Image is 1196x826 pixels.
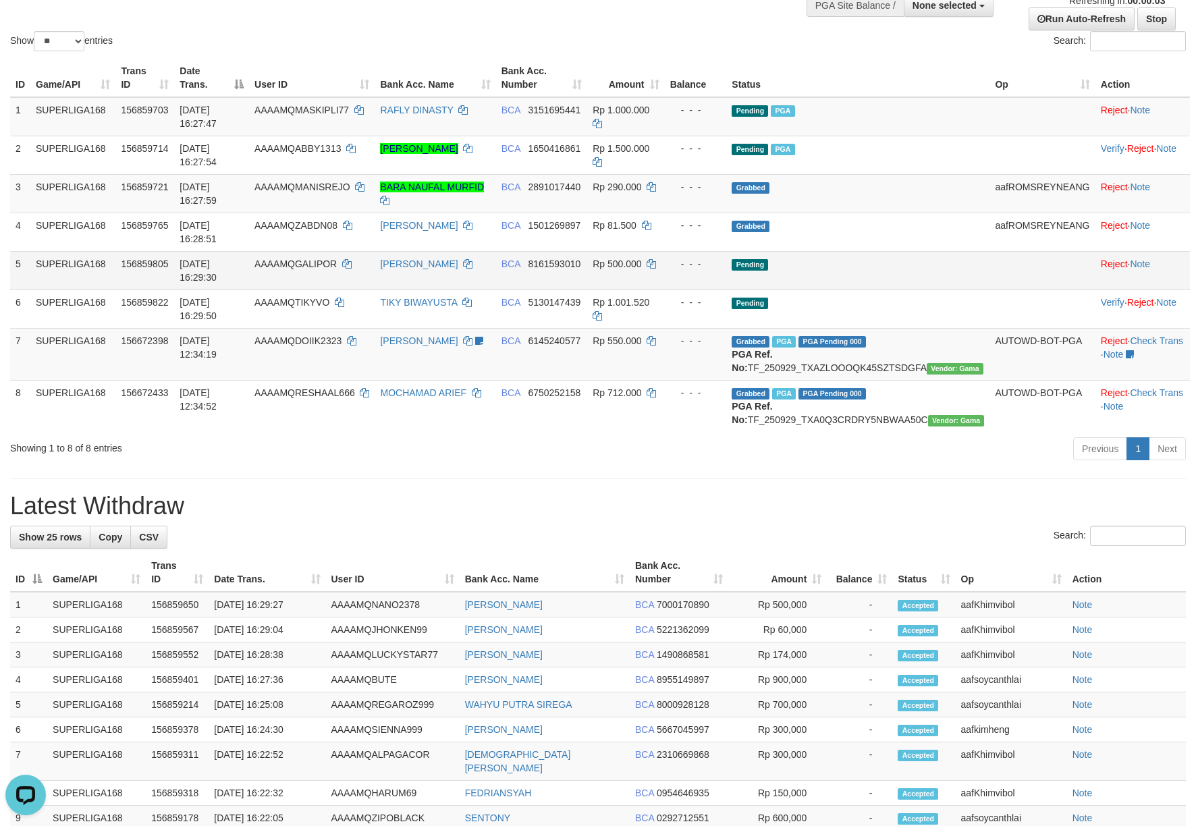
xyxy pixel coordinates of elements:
span: Copy 0954646935 to clipboard [657,788,709,798]
td: aafKhimvibol [956,781,1067,806]
b: PGA Ref. No: [732,401,772,425]
span: Vendor URL: https://trx31.1velocity.biz [928,415,985,426]
th: Date Trans.: activate to sort column ascending [209,553,325,592]
td: · [1095,251,1190,290]
td: aafKhimvibol [956,592,1067,617]
a: Reject [1127,297,1154,308]
span: Copy 5667045997 to clipboard [657,724,709,735]
td: SUPERLIGA168 [47,717,146,742]
span: Marked by aafsoycanthlai [771,144,794,155]
span: BCA [501,297,520,308]
a: Note [1072,599,1093,610]
span: Pending [732,105,768,117]
b: PGA Ref. No: [732,349,772,373]
a: Note [1072,699,1093,710]
span: CSV [139,532,159,543]
td: SUPERLIGA168 [30,97,115,136]
span: 156859703 [121,105,168,115]
td: Rp 500,000 [728,592,827,617]
span: Copy 8955149897 to clipboard [657,674,709,685]
td: AAAAMQJHONKEN99 [326,617,460,642]
td: 156859401 [146,667,209,692]
span: BCA [635,724,654,735]
span: Copy 1490868581 to clipboard [657,649,709,660]
td: [DATE] 16:27:36 [209,667,325,692]
td: Rp 300,000 [728,742,827,781]
span: BCA [635,649,654,660]
span: BCA [635,699,654,710]
th: Balance [665,59,727,97]
td: · [1095,174,1190,213]
span: [DATE] 12:34:19 [180,335,217,360]
span: Rp 500.000 [593,258,641,269]
span: BCA [635,674,654,685]
a: [PERSON_NAME] [380,220,458,231]
span: Accepted [898,813,938,825]
td: 156859318 [146,781,209,806]
td: - [827,642,892,667]
span: [DATE] 12:34:52 [180,387,217,412]
th: Action [1067,553,1186,592]
a: Note [1104,401,1124,412]
td: 156859552 [146,642,209,667]
td: [DATE] 16:29:04 [209,617,325,642]
td: [DATE] 16:25:08 [209,692,325,717]
td: Rp 700,000 [728,692,827,717]
span: Copy 6145240577 to clipboard [528,335,580,346]
span: Show 25 rows [19,532,82,543]
span: Accepted [898,788,938,800]
td: 6 [10,290,30,328]
span: BCA [635,813,654,823]
span: Marked by aafsoycanthlai [772,388,796,400]
span: [DATE] 16:27:47 [180,105,217,129]
div: - - - [670,180,722,194]
th: ID [10,59,30,97]
a: [PERSON_NAME] [380,335,458,346]
td: 2 [10,617,47,642]
th: Game/API: activate to sort column ascending [30,59,115,97]
td: 156859567 [146,617,209,642]
a: [PERSON_NAME] [465,649,543,660]
a: CSV [130,526,167,549]
span: Grabbed [732,221,769,232]
a: [PERSON_NAME] [465,624,543,635]
td: 3 [10,174,30,213]
td: 5 [10,251,30,290]
span: 156859765 [121,220,168,231]
a: Note [1072,788,1093,798]
span: Pending [732,298,768,309]
td: 4 [10,667,47,692]
td: SUPERLIGA168 [47,642,146,667]
td: Rp 900,000 [728,667,827,692]
span: AAAAMQABBY1313 [254,143,341,154]
td: AUTOWD-BOT-PGA [989,328,1095,380]
span: Rp 81.500 [593,220,636,231]
td: 2 [10,136,30,174]
div: - - - [670,334,722,348]
a: Reject [1101,220,1128,231]
td: [DATE] 16:22:52 [209,742,325,781]
td: AAAAMQNANO2378 [326,592,460,617]
span: Copy 0292712551 to clipboard [657,813,709,823]
a: Verify [1101,143,1124,154]
td: [DATE] 16:24:30 [209,717,325,742]
td: 156859311 [146,742,209,781]
a: Next [1149,437,1186,460]
a: Reject [1127,143,1154,154]
td: SUPERLIGA168 [47,617,146,642]
td: 6 [10,717,47,742]
td: SUPERLIGA168 [47,742,146,781]
td: SUPERLIGA168 [30,290,115,328]
a: Verify [1101,297,1124,308]
td: [DATE] 16:28:38 [209,642,325,667]
span: Copy 2891017440 to clipboard [528,182,580,192]
span: 156859721 [121,182,168,192]
a: Reject [1101,258,1128,269]
td: 7 [10,742,47,781]
span: Accepted [898,625,938,636]
td: aafsoycanthlai [956,692,1067,717]
th: Game/API: activate to sort column ascending [47,553,146,592]
a: [PERSON_NAME] [465,724,543,735]
span: Accepted [898,725,938,736]
a: Show 25 rows [10,526,90,549]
